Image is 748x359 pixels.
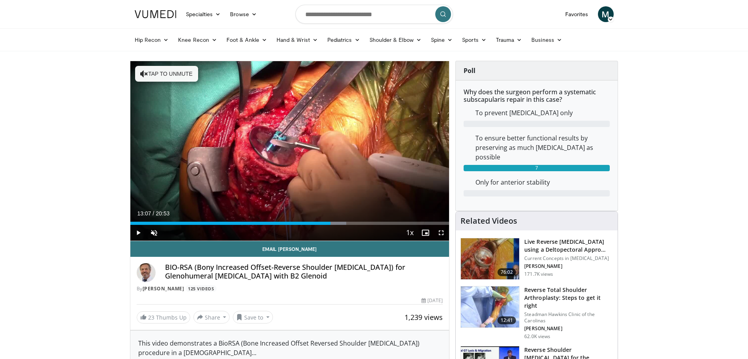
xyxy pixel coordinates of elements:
img: 684033_3.png.150x105_q85_crop-smart_upscale.jpg [461,238,519,279]
span: 12:41 [497,316,516,324]
a: Specialties [181,6,226,22]
span: 23 [148,314,154,321]
input: Search topics, interventions [295,5,453,24]
a: Foot & Ankle [222,32,272,48]
dd: To ensure better functional results by preserving as much [MEDICAL_DATA] as possible [470,133,616,162]
a: Favorites [561,6,593,22]
a: Shoulder & Elbow [365,32,426,48]
a: Knee Recon [173,32,222,48]
span: 76:02 [497,268,516,276]
h3: Reverse Total Shoulder Arthroplasty: Steps to get it right [524,286,613,310]
a: Spine [426,32,457,48]
img: 326034_0000_1.png.150x105_q85_crop-smart_upscale.jpg [461,286,519,327]
dd: To prevent [MEDICAL_DATA] only [470,108,616,118]
div: 7 [464,165,610,171]
p: Steadman Hawkins Clinic of the Carolinas [524,311,613,324]
p: [PERSON_NAME] [524,325,613,332]
strong: Poll [464,66,475,75]
a: 76:02 Live Reverse [MEDICAL_DATA] using a Deltopectoral Appro… Current Concepts in [MEDICAL_DATA]... [460,238,613,280]
a: Hip Recon [130,32,174,48]
a: Trauma [491,32,527,48]
a: 23 Thumbs Up [137,311,190,323]
h4: Related Videos [460,216,517,226]
button: Enable picture-in-picture mode [418,225,433,241]
h6: Why does the surgeon perform a systematic subscapularis repair in this case? [464,88,610,103]
button: Play [130,225,146,241]
a: Sports [457,32,491,48]
p: 171.7K views [524,271,553,277]
h4: BIO-RSA (Bony Increased Offset-Reverse Shoulder [MEDICAL_DATA]) for Glenohumeral [MEDICAL_DATA] w... [165,263,443,280]
div: [DATE] [421,297,443,304]
span: 20:53 [156,210,169,217]
p: [PERSON_NAME] [524,263,613,269]
a: Pediatrics [323,32,365,48]
button: Save to [233,311,273,323]
a: 125 Videos [186,285,217,292]
p: Current Concepts in [MEDICAL_DATA] [524,255,613,262]
span: 13:07 [137,210,151,217]
span: 1,239 views [405,312,443,322]
a: M [598,6,614,22]
dd: Only for anterior stability [470,178,616,187]
a: [PERSON_NAME] [143,285,184,292]
p: 62.0K views [524,333,550,340]
a: Business [527,32,567,48]
span: / [153,210,154,217]
a: Browse [225,6,262,22]
div: Progress Bar [130,222,449,225]
button: Tap to unmute [135,66,198,82]
button: Fullscreen [433,225,449,241]
button: Playback Rate [402,225,418,241]
video-js: Video Player [130,61,449,241]
button: Unmute [146,225,162,241]
a: 12:41 Reverse Total Shoulder Arthroplasty: Steps to get it right Steadman Hawkins Clinic of the C... [460,286,613,340]
img: Avatar [137,263,156,282]
a: Email [PERSON_NAME] [130,241,449,257]
button: Share [193,311,230,323]
h3: Live Reverse [MEDICAL_DATA] using a Deltopectoral Appro… [524,238,613,254]
img: VuMedi Logo [135,10,176,18]
div: By [137,285,443,292]
a: Hand & Wrist [272,32,323,48]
